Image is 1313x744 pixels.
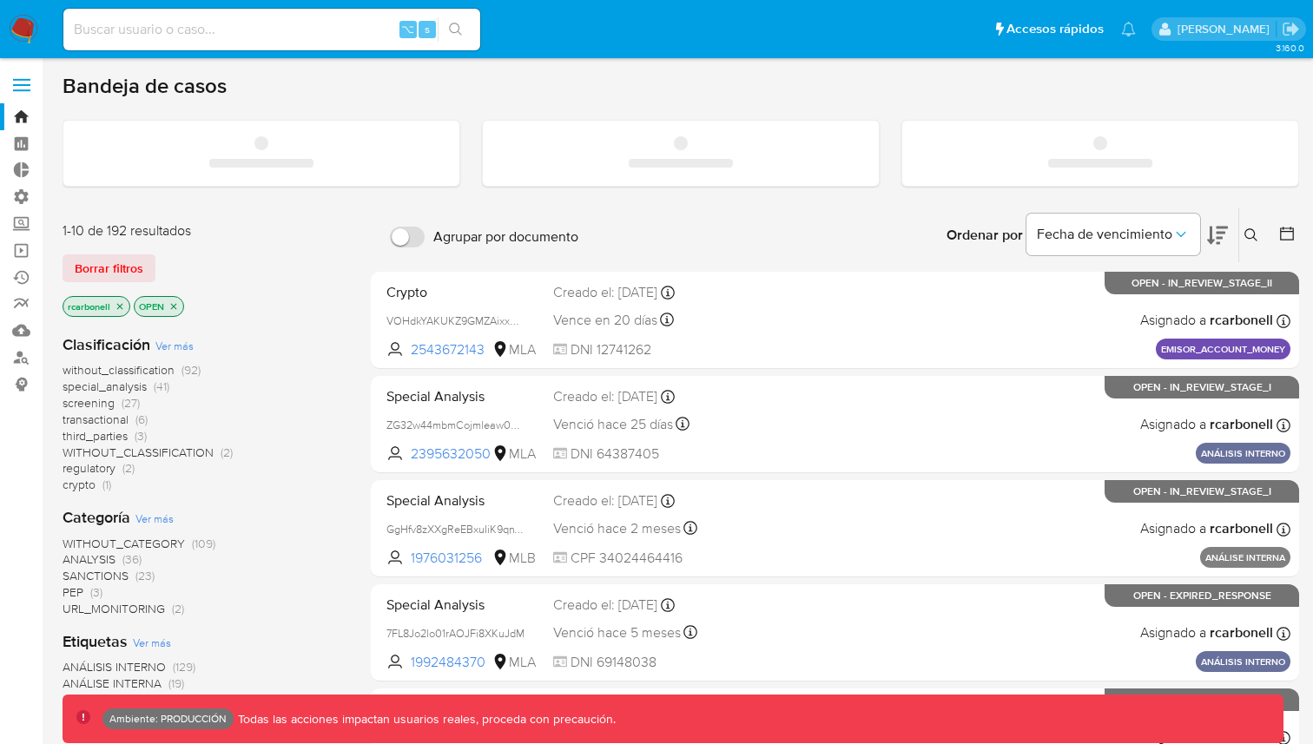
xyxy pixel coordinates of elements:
span: s [425,21,430,37]
p: ramiro.carbonell@mercadolibre.com.co [1178,21,1276,37]
button: search-icon [438,17,473,42]
p: Todas las acciones impactan usuarios reales, proceda con precaución. [234,711,616,728]
a: Notificaciones [1121,22,1136,36]
input: Buscar usuario o caso... [63,18,480,41]
a: Salir [1282,20,1300,38]
span: ⌥ [401,21,414,37]
p: Ambiente: PRODUCCIÓN [109,715,227,722]
span: Accesos rápidos [1006,20,1104,38]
